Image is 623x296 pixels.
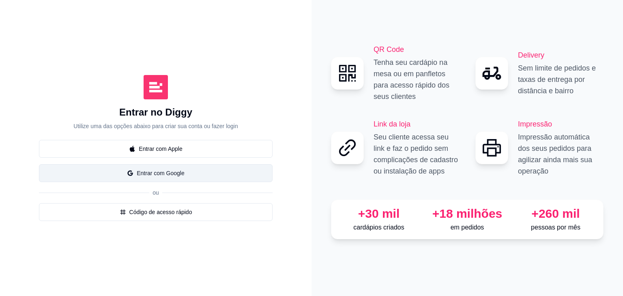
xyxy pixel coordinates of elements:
span: google [127,170,133,176]
div: +30 mil [338,206,420,221]
button: googleEntrar com Google [39,164,273,182]
h1: Entrar no Diggy [119,106,192,119]
div: +260 mil [515,206,597,221]
span: ou [149,189,162,196]
h2: Link da loja [374,118,459,130]
p: pessoas por mês [515,223,597,232]
img: Diggy [144,75,168,99]
p: cardápios criados [338,223,420,232]
p: Sem limite de pedidos e taxas de entrega por distância e bairro [518,62,604,97]
button: appleEntrar com Apple [39,140,273,158]
h2: QR Code [374,44,459,55]
p: Tenha seu cardápio na mesa ou em panfletos para acesso rápido dos seus clientes [374,57,459,102]
p: em pedidos [426,223,508,232]
h2: Impressão [518,118,604,130]
span: apple [129,146,135,152]
p: Utilize uma das opções abaixo para criar sua conta ou fazer login [73,122,238,130]
span: number [120,209,126,215]
p: Impressão automática dos seus pedidos para agilizar ainda mais sua operação [518,131,604,177]
div: +18 milhões [426,206,508,221]
h2: Delivery [518,49,604,61]
p: Seu cliente acessa seu link e faz o pedido sem complicações de cadastro ou instalação de apps [374,131,459,177]
button: numberCódigo de acesso rápido [39,203,273,221]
